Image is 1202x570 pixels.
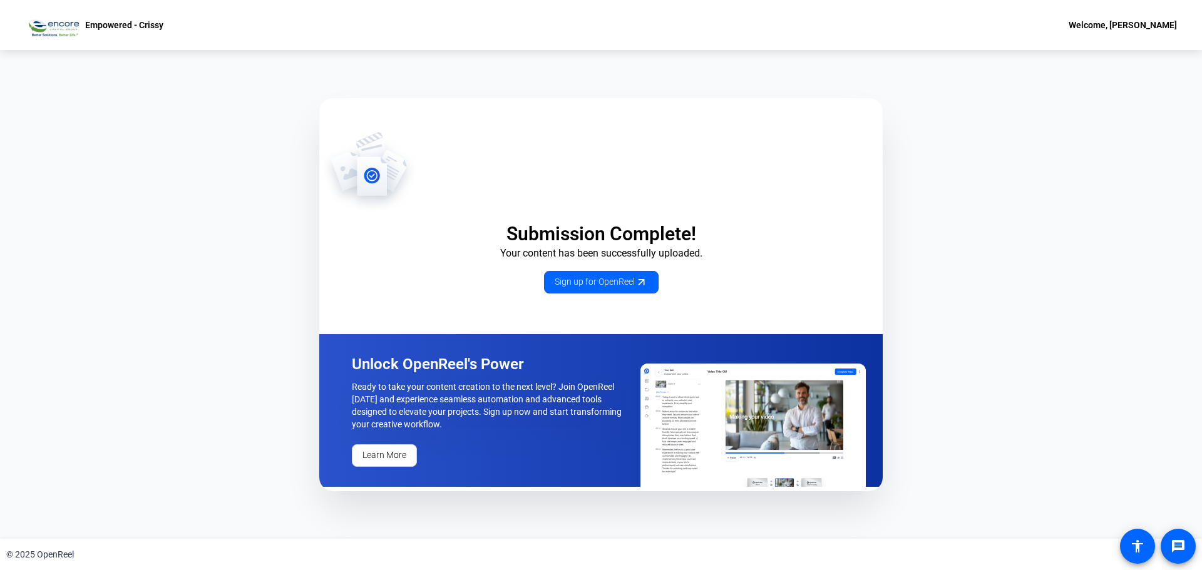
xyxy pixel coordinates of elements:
[6,548,74,561] div: © 2025 OpenReel
[25,13,79,38] img: OpenReel logo
[640,364,866,487] img: OpenReel
[544,271,659,293] a: Sign up for OpenReel
[352,354,626,374] p: Unlock OpenReel's Power
[555,275,648,288] span: Sign up for OpenReel
[362,449,406,462] span: Learn More
[319,131,419,212] img: OpenReel
[1130,539,1145,554] mat-icon: accessibility
[319,222,883,246] p: Submission Complete!
[1171,539,1186,554] mat-icon: message
[1069,18,1177,33] div: Welcome, [PERSON_NAME]
[352,444,417,467] a: Learn More
[319,246,883,261] p: Your content has been successfully uploaded.
[85,18,163,33] p: Empowered - Crissy
[352,380,626,430] p: Ready to take your content creation to the next level? Join OpenReel [DATE] and experience seamle...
